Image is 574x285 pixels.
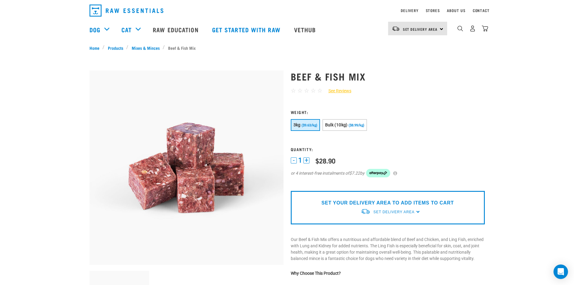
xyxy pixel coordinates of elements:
span: ☆ [304,87,309,94]
strong: Why Choose This Product? [291,271,341,276]
button: 3kg ($9.63/kg) [291,119,320,131]
span: $7.22 [349,170,360,176]
span: Bulk (10kg) [325,122,348,127]
div: Open Intercom Messenger [554,264,568,279]
img: user.png [469,25,476,32]
span: ☆ [317,87,322,94]
img: home-icon@2x.png [482,25,488,32]
a: Stores [426,9,440,11]
span: Set Delivery Area [373,210,414,214]
nav: dropdown navigation [85,2,490,19]
div: $28.90 [315,157,335,164]
p: Our Beef & Fish Mix offers a nutritious and affordable blend of Beef and Chicken, and Ling Fish, ... [291,236,485,262]
a: Get started with Raw [206,17,288,42]
a: Raw Education [147,17,206,42]
img: Afterpay [366,169,390,177]
button: - [291,157,297,163]
a: Home [89,45,103,51]
span: 3kg [293,122,301,127]
img: Raw Essentials Logo [89,5,163,17]
button: + [303,157,309,163]
img: van-moving.png [392,26,400,31]
button: Bulk (10kg) ($8.99/kg) [322,119,367,131]
span: 1 [298,157,302,163]
img: Beef Mackerel 1 [89,71,284,265]
span: ($9.63/kg) [302,123,317,127]
span: ($8.99/kg) [349,123,364,127]
h1: Beef & Fish Mix [291,71,485,82]
img: van-moving.png [361,208,370,215]
img: home-icon-1@2x.png [457,26,463,31]
span: ☆ [297,87,303,94]
h3: Weight: [291,110,485,114]
a: Contact [473,9,490,11]
a: See Reviews [322,88,351,94]
a: Mixes & Minces [128,45,163,51]
span: ☆ [311,87,316,94]
a: About Us [447,9,465,11]
p: SET YOUR DELIVERY AREA TO ADD ITEMS TO CART [322,199,454,207]
div: or 4 interest-free instalments of by [291,169,485,177]
a: Cat [121,25,132,34]
nav: breadcrumbs [89,45,485,51]
span: ☆ [291,87,296,94]
a: Delivery [401,9,418,11]
span: Set Delivery Area [403,28,438,30]
a: Vethub [288,17,324,42]
h3: Quantity: [291,147,485,151]
a: Products [105,45,126,51]
a: Dog [89,25,100,34]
